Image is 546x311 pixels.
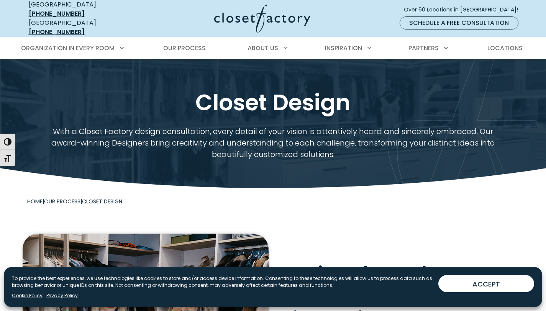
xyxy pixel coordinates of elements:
[438,275,534,292] button: ACCEPT
[27,198,122,205] span: | |
[214,5,310,33] img: Closet Factory Logo
[46,292,78,299] a: Privacy Policy
[48,126,498,160] p: With a Closet Factory design consultation, every detail of your vision is attentively heard and s...
[21,44,115,52] span: Organization in Every Room
[404,6,524,14] span: Over 60 Locations in [GEOGRAPHIC_DATA]!
[16,38,531,59] nav: Primary Menu
[27,198,43,205] a: Home
[44,198,80,205] a: Our Process
[248,44,278,52] span: About Us
[400,16,518,29] a: Schedule a Free Consultation
[27,88,519,117] h1: Closet Design
[29,9,85,18] a: [PHONE_NUMBER]
[29,28,85,36] a: [PHONE_NUMBER]
[29,18,140,37] div: [GEOGRAPHIC_DATA]
[163,44,206,52] span: Our Process
[12,275,432,289] p: To provide the best experiences, we use technologies like cookies to store and/or access device i...
[487,44,523,52] span: Locations
[403,3,525,16] a: Over 60 Locations in [GEOGRAPHIC_DATA]!
[325,44,362,52] span: Inspiration
[82,198,122,205] span: Closet Design
[408,44,439,52] span: Partners
[12,292,43,299] a: Cookie Policy
[285,261,455,285] span: Designed Together,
